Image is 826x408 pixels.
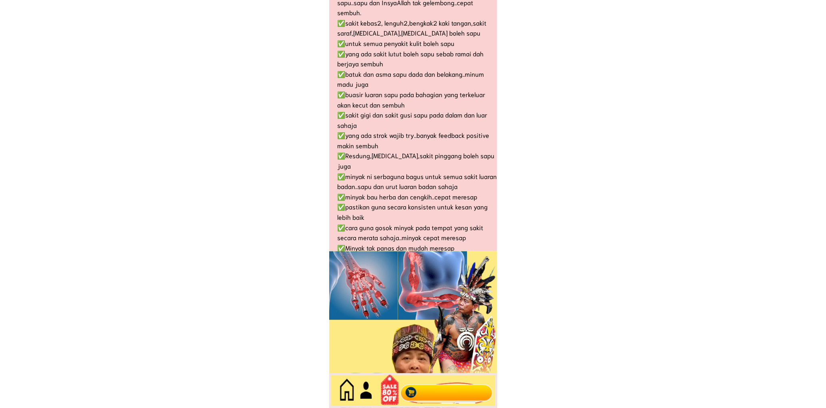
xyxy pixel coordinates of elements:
li: ✅cara guna gosok minyak pada tempat yang sakit secara merata sahaja..minyak cepat meresap [331,222,497,243]
li: ✅sakit kebas2, lenguh2,bengkak2 kaki tangan,sakit saraf,[MEDICAL_DATA],[MEDICAL_DATA] boleh sapu [331,18,497,38]
li: ✅Resdung,[MEDICAL_DATA],sakit pinggang boleh sapu juga [331,150,497,171]
li: ✅untuk semua penyakit kulit boleh sapu [331,38,497,48]
li: ✅buasir luaran sapu pada bahagian yang terkeluar akan kecut dan sembuh [331,89,497,109]
li: ✅yang ada sakit lutut boleh sapu sebab ramai dah berjaya sembuh [331,48,497,69]
li: ✅minyak ni serbaguna bagus untuk semua sakit luaran badan..sapu dan urut luaran badan sahaja [331,171,497,191]
li: ✅yang ada strok wajib try..banyak feedback positive makin sembuh [331,130,497,150]
li: ✅minyak bau herba dan cengkih..cepat meresap [331,191,497,202]
li: ✅pastikan guna secara konsisten untuk kesan yang lebih baik [331,201,497,222]
li: ✅sakit gigi dan sakit gusi sapu pada dalam dan luar sahaja [331,109,497,130]
li: ✅batuk dan asma sapu dada dan belakang..minum madu juga [331,69,497,89]
li: ✅Minyak tak panas dan mudah meresap [331,243,497,253]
